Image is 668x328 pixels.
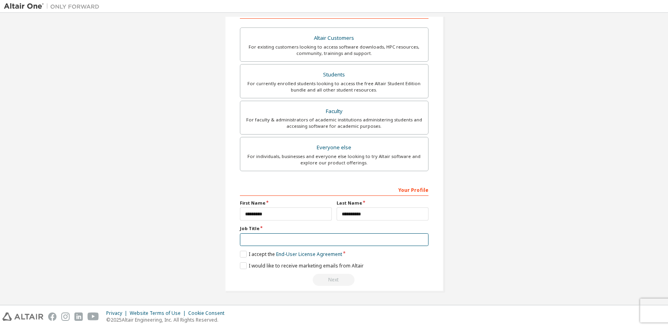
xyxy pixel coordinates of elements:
div: For faculty & administrators of academic institutions administering students and accessing softwa... [245,117,423,129]
div: Cookie Consent [188,310,229,316]
div: For currently enrolled students looking to access the free Altair Student Edition bundle and all ... [245,80,423,93]
div: Your Profile [240,183,428,196]
img: Altair One [4,2,103,10]
div: Privacy [106,310,130,316]
div: Altair Customers [245,33,423,44]
label: I accept the [240,251,342,258]
div: Students [245,69,423,80]
p: © 2025 Altair Engineering, Inc. All Rights Reserved. [106,316,229,323]
div: For individuals, businesses and everyone else looking to try Altair software and explore our prod... [245,153,423,166]
label: First Name [240,200,332,206]
label: Last Name [337,200,428,206]
div: Faculty [245,106,423,117]
img: linkedin.svg [74,312,83,321]
div: Everyone else [245,142,423,153]
div: Select your account type to continue [240,274,428,286]
img: facebook.svg [48,312,56,321]
img: altair_logo.svg [2,312,43,321]
div: For existing customers looking to access software downloads, HPC resources, community, trainings ... [245,44,423,57]
div: Website Terms of Use [130,310,188,316]
img: instagram.svg [61,312,70,321]
label: I would like to receive marketing emails from Altair [240,262,364,269]
img: youtube.svg [88,312,99,321]
a: End-User License Agreement [276,251,342,258]
label: Job Title [240,225,428,232]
